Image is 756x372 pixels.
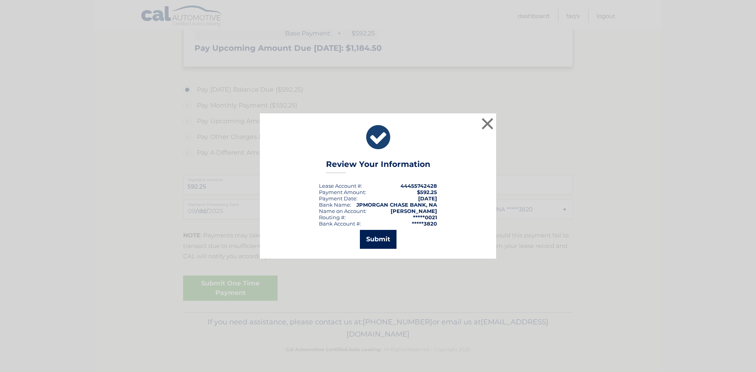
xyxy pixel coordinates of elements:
span: Payment Date [319,195,356,202]
span: [DATE] [418,195,437,202]
div: Bank Account #: [319,220,361,227]
button: Submit [360,230,397,249]
span: $592.25 [417,189,437,195]
h3: Review Your Information [326,159,430,173]
strong: [PERSON_NAME] [391,208,437,214]
button: × [480,116,495,131]
div: Lease Account #: [319,183,362,189]
div: Routing #: [319,214,346,220]
div: Payment Amount: [319,189,366,195]
div: Bank Name: [319,202,351,208]
strong: JPMORGAN CHASE BANK, NA [356,202,437,208]
div: : [319,195,358,202]
div: Name on Account: [319,208,367,214]
strong: 44455742428 [400,183,437,189]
